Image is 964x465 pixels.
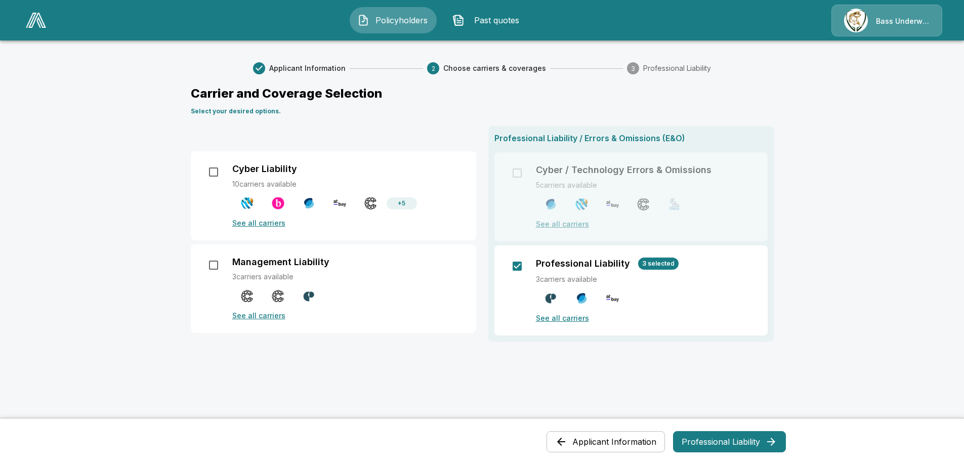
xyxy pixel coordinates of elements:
[536,258,630,269] p: Professional Liability
[269,63,346,73] span: Applicant Information
[443,63,546,73] span: Choose carriers & coverages
[606,292,619,305] img: At-Bay
[350,7,437,33] button: Policyholders IconPolicyholders
[303,197,315,209] img: CFC (Admitted)
[303,290,315,303] img: Counterpart (Admitted)
[673,431,786,452] button: Professional Liability
[638,260,679,267] span: 3 selected
[536,274,756,284] p: 3 carriers available
[232,271,464,282] p: 3 carriers available
[452,14,465,26] img: Past quotes Icon
[364,197,377,209] img: Coalition (Non-Admitted)
[232,218,464,228] p: See all carriers
[544,292,557,305] img: Counterpart
[241,290,254,303] img: Coalition Management Liability (Non-Admitted)
[398,199,405,208] p: + 5
[431,65,435,72] text: 2
[26,13,46,28] img: AA Logo
[631,65,635,72] text: 3
[445,7,532,33] button: Past quotes IconPast quotes
[232,257,329,268] p: Management Liability
[232,310,464,321] p: See all carriers
[241,197,254,209] img: Tokio Marine TMHCC (Non-Admitted)
[536,313,756,323] p: See all carriers
[272,197,284,209] img: Beazley (Admitted & Non-Admitted)
[333,197,346,209] img: At-Bay (Non-Admitted)
[373,14,429,26] span: Policyholders
[272,290,284,303] img: Coalition Management Liability (Admitted)
[547,431,665,452] button: Applicant Information
[232,163,297,175] p: Cyber Liability
[191,107,774,116] p: Select your desired options.
[469,14,524,26] span: Past quotes
[643,63,711,73] span: Professional Liability
[191,84,774,103] p: Carrier and Coverage Selection
[357,14,369,26] img: Policyholders Icon
[232,179,464,189] p: 10 carriers available
[575,292,588,305] img: CFC
[494,132,768,144] p: Professional Liability / Errors & Omissions (E&O)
